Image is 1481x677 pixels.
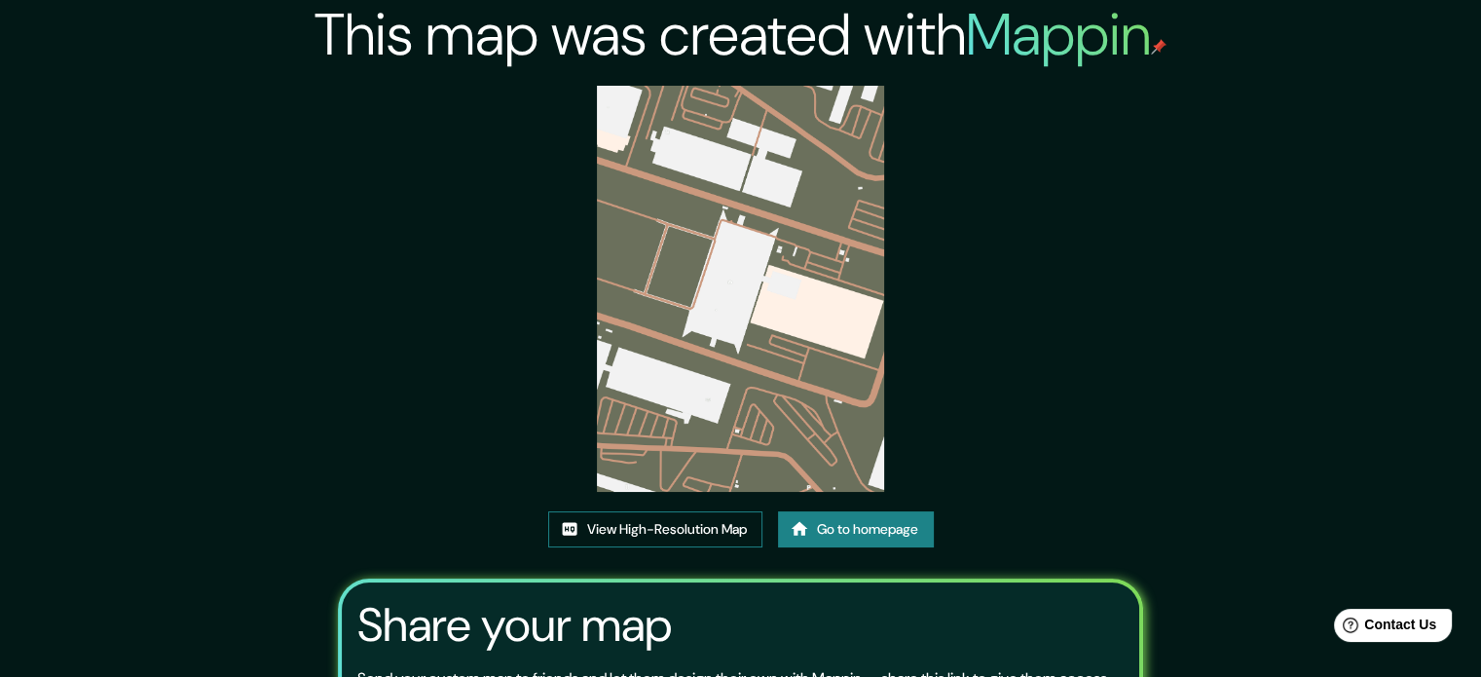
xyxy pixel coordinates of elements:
[1151,39,1166,55] img: mappin-pin
[1308,601,1460,656] iframe: Help widget launcher
[357,598,672,653] h3: Share your map
[548,511,762,547] a: View High-Resolution Map
[778,511,934,547] a: Go to homepage
[597,86,884,492] img: created-map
